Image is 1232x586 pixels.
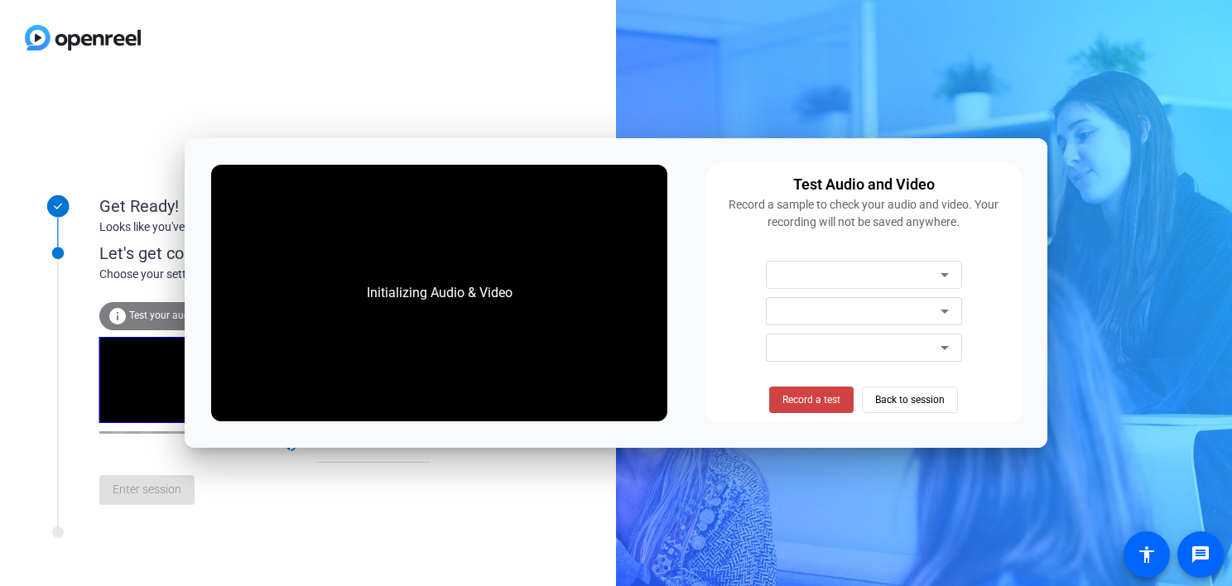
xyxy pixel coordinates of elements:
[99,194,431,219] div: Get Ready!
[129,310,244,321] span: Test your audio and video
[769,387,854,413] button: Record a test
[1137,545,1157,564] mat-icon: accessibility
[793,173,935,196] div: Test Audio and Video
[350,267,529,319] div: Initializing Audio & Video
[715,196,1013,231] div: Record a sample to check your audio and video. Your recording will not be saved anywhere.
[875,384,945,415] span: Back to session
[862,387,958,413] button: Back to session
[1191,545,1210,564] mat-icon: message
[108,306,128,326] mat-icon: info
[99,266,464,283] div: Choose your settings
[782,392,840,407] span: Record a test
[99,219,431,236] div: Looks like you've been invited to join
[99,241,464,266] div: Let's get connected.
